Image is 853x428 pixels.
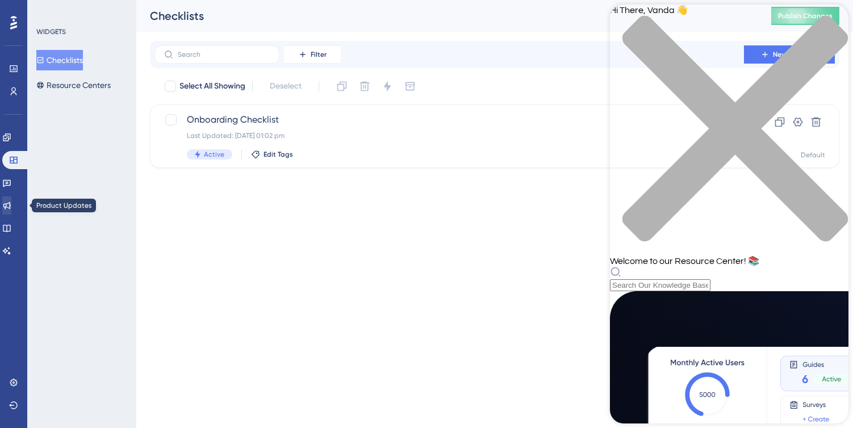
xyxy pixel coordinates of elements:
span: Filter [311,50,327,59]
button: Edit Tags [251,150,293,159]
button: Resource Centers [36,75,111,95]
button: Filter [284,45,341,64]
img: launcher-image-alternative-text [3,7,24,27]
button: Checklists [36,50,83,70]
span: Edit Tags [264,150,293,159]
span: Select All Showing [179,79,245,93]
span: Need Help? [27,3,71,16]
span: Onboarding Checklist [187,113,712,127]
span: Deselect [270,79,302,93]
div: WIDGETS [36,27,66,36]
button: Deselect [260,76,312,96]
div: Last Updated: [DATE] 01:02 pm [187,131,712,140]
span: Active [204,150,224,159]
input: Search [178,51,270,58]
div: Checklists [150,8,743,24]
